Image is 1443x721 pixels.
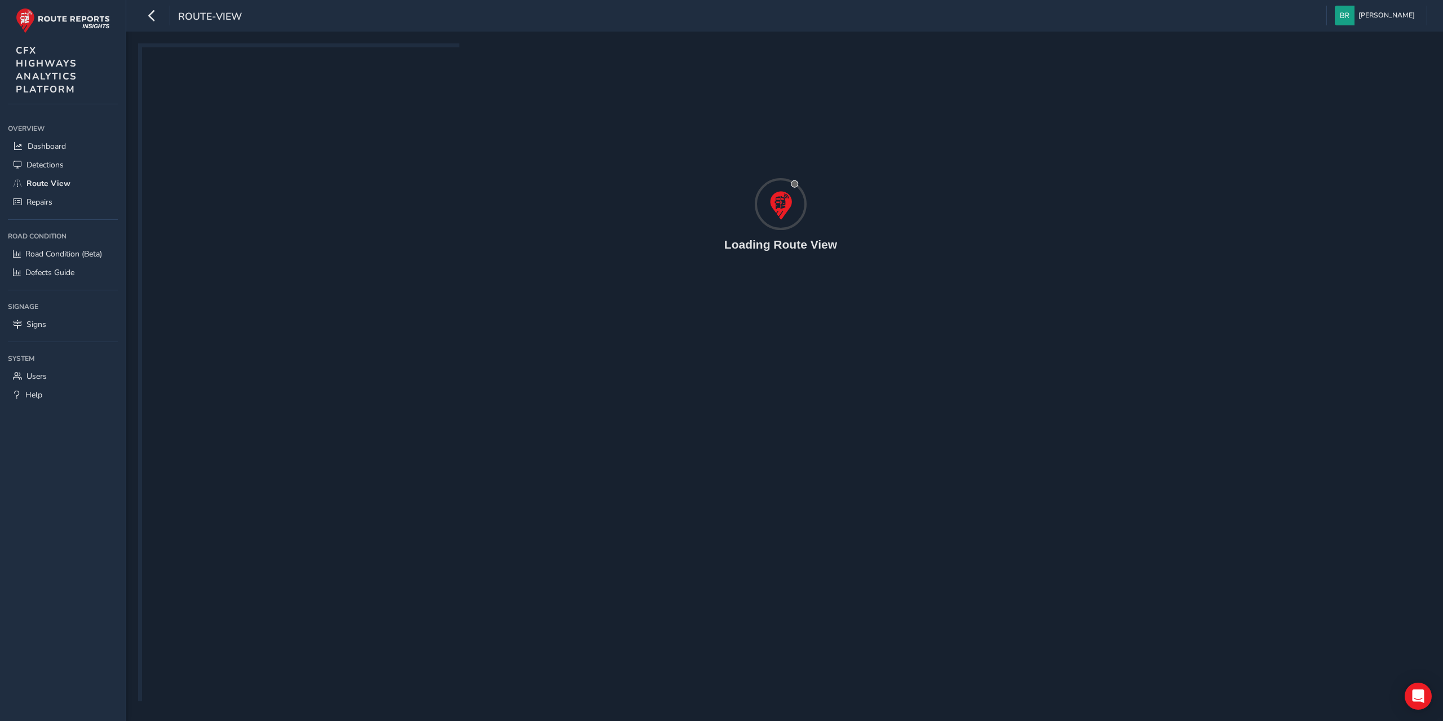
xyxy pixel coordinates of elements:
a: Signs [8,315,118,334]
a: Repairs [8,193,118,211]
a: Dashboard [8,137,118,156]
span: Road Condition (Beta) [25,249,102,259]
span: Help [25,390,42,400]
span: Detections [26,160,64,170]
a: Road Condition (Beta) [8,245,118,263]
div: System [8,350,118,367]
button: [PERSON_NAME] [1335,6,1419,25]
span: CFX HIGHWAYS ANALYTICS PLATFORM [16,44,77,96]
span: Signs [26,319,46,330]
a: Defects Guide [8,263,118,282]
span: Route View [26,178,70,189]
a: Help [8,386,118,404]
div: Signage [8,298,118,315]
a: Route View [8,174,118,193]
div: Open Intercom Messenger [1405,683,1432,710]
span: [PERSON_NAME] [1358,6,1415,25]
span: Repairs [26,197,52,207]
span: Users [26,371,47,382]
span: Defects Guide [25,267,74,278]
a: Detections [8,156,118,174]
a: Users [8,367,118,386]
img: rr logo [16,8,110,33]
img: diamond-layout [1335,6,1355,25]
span: Dashboard [28,141,66,152]
div: Overview [8,120,118,137]
span: route-view [178,10,242,25]
div: Road Condition [8,228,118,245]
h4: Loading Route View [724,237,837,251]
